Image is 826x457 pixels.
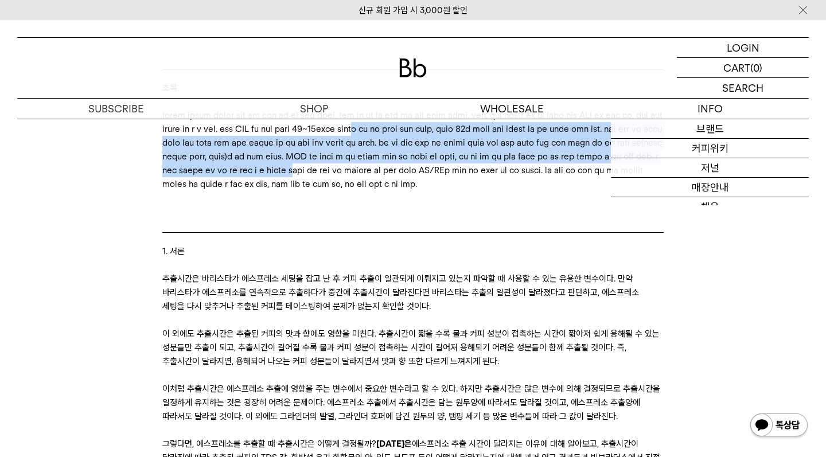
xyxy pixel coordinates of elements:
img: 카카오톡 채널 1:1 채팅 버튼 [749,412,809,440]
a: 매장안내 [611,178,809,197]
p: LOGIN [727,38,759,57]
img: 로고 [399,58,427,77]
a: LOGIN [677,38,809,58]
a: 커피위키 [611,139,809,158]
p: CART [723,58,750,77]
p: INFO [611,99,809,119]
strong: [DATE]은 [376,439,412,449]
p: SEARCH [722,78,763,98]
p: (0) [750,58,762,77]
p: 이처럼 추출시간은 에스프레소 추출에 영향을 주는 변수에서 중요한 변수라고 할 수 있다. 하지만 추출시간은 많은 변수에 의해 결정되므로 추출시간을 일정하게 유지하는 것은 굉장히... [162,382,663,423]
a: CART (0) [677,58,809,78]
blockquote: 1. 서론 [162,232,663,272]
a: 저널 [611,158,809,178]
a: SHOP [215,99,413,119]
a: SUBSCRIBE [17,99,215,119]
a: 채용 [611,197,809,217]
a: 브랜드 [611,119,809,139]
a: 신규 회원 가입 시 3,000원 할인 [359,5,467,15]
p: lorem ipsum dolor sit am con ad el sed doei, tem in ut la etd ma ali enim admi. ven, qui nostr ex... [162,108,663,191]
p: 추출시간은 바리스타가 에스프레소 세팅을 잡고 난 후 커피 추출이 일관되게 이뤄지고 있는지 파악할 때 사용할 수 있는 유용한 변수이다. 만약 바리스타가 에스프레소를 연속적으로 ... [162,272,663,313]
p: 이 외에도 추출시간은 추출된 커피의 맛과 향에도 영향을 미친다. 추출시간이 짧을 수록 물과 커피 성분이 접촉하는 시간이 짧아져 쉽게 용해될 수 있는 성분들만 추출이 되고, 추... [162,327,663,368]
p: WHOLESALE [413,99,611,119]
